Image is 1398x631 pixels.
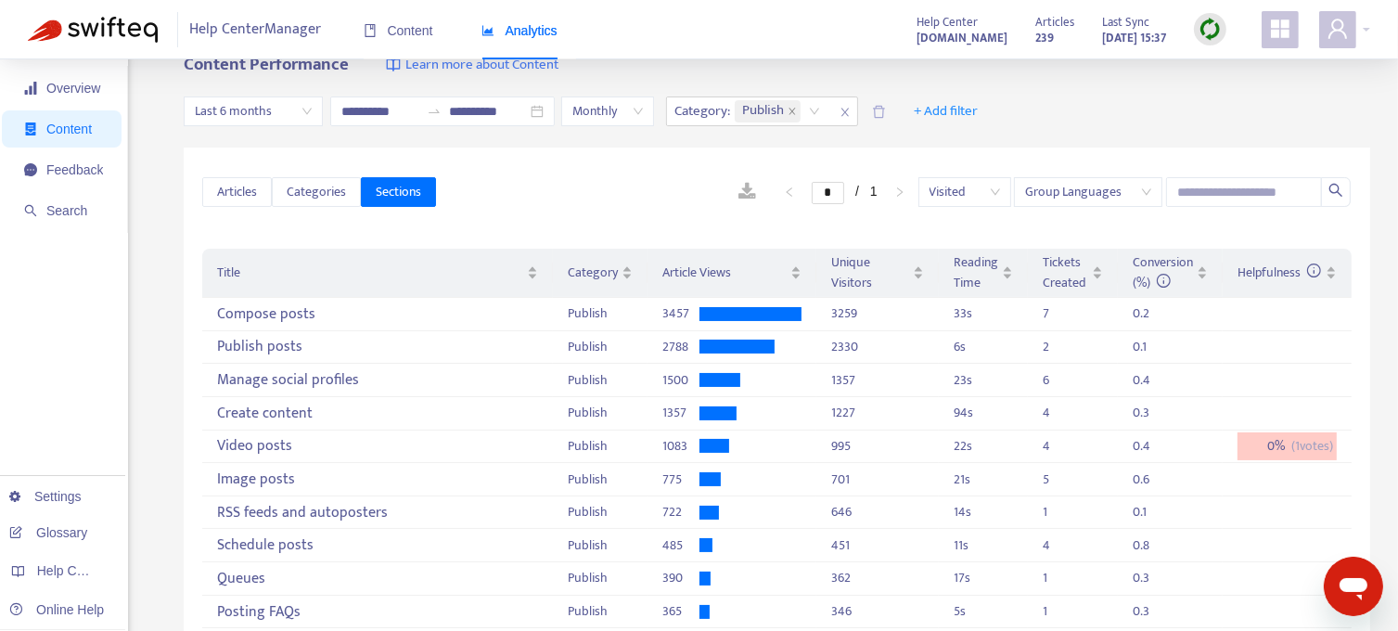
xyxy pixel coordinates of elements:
[1133,601,1170,622] div: 0.3
[662,303,699,324] div: 3457
[1238,262,1322,283] span: Helpfulness
[9,525,87,540] a: Glossary
[954,370,1013,391] div: 23 s
[217,563,538,594] div: Queues
[1199,18,1222,41] img: sync.dc5367851b00ba804db3.png
[930,178,1000,206] span: Visited
[553,249,648,298] th: Category
[831,303,924,324] div: 3259
[954,568,1013,588] div: 17 s
[954,535,1013,556] div: 11 s
[9,489,82,504] a: Settings
[481,24,494,37] span: area-chart
[855,184,859,199] span: /
[917,12,978,32] span: Help Center
[217,597,538,627] div: Posting FAQs
[1238,432,1337,460] div: 0 %
[812,181,878,203] li: 1/1
[24,163,37,176] span: message
[364,24,377,37] span: book
[831,470,924,490] div: 701
[1102,12,1149,32] span: Last Sync
[553,364,648,397] td: Publish
[1043,303,1080,324] div: 7
[1133,535,1170,556] div: 0.8
[662,337,699,357] div: 2788
[217,431,538,462] div: Video posts
[553,529,648,562] td: Publish
[553,397,648,431] td: Publish
[662,370,699,391] div: 1500
[24,204,37,217] span: search
[37,563,113,578] span: Help Centers
[217,398,538,429] div: Create content
[894,187,905,198] span: right
[217,530,538,560] div: Schedule posts
[217,182,257,202] span: Articles
[272,177,361,207] button: Categories
[46,162,103,177] span: Feedback
[1043,535,1080,556] div: 4
[1324,557,1383,616] iframe: Button to launch messaging window
[190,12,322,47] span: Help Center Manager
[217,464,538,495] div: Image posts
[46,203,87,218] span: Search
[1043,502,1080,522] div: 1
[364,23,433,38] span: Content
[954,436,1013,457] div: 22 s
[917,27,1007,48] a: [DOMAIN_NAME]
[954,303,1013,324] div: 33 s
[1291,436,1333,457] span: ( 1 votes)
[831,403,924,423] div: 1227
[1133,436,1170,457] div: 0.4
[202,249,553,298] th: Title
[914,100,978,122] span: + Add filter
[1133,403,1170,423] div: 0.3
[667,97,733,125] span: Category :
[648,249,816,298] th: Article Views
[662,470,699,490] div: 775
[775,181,804,203] li: Previous Page
[885,181,915,203] li: Next Page
[553,331,648,365] td: Publish
[831,535,924,556] div: 451
[568,263,618,283] span: Category
[217,365,538,395] div: Manage social profiles
[1028,249,1118,298] th: Tickets Created
[784,187,795,198] span: left
[553,496,648,530] td: Publish
[28,17,158,43] img: Swifteq
[735,100,801,122] span: Publish
[662,601,699,622] div: 365
[954,403,1013,423] div: 94 s
[662,568,699,588] div: 390
[954,337,1013,357] div: 6 s
[46,122,92,136] span: Content
[788,107,797,116] span: close
[1043,470,1080,490] div: 5
[917,28,1007,48] strong: [DOMAIN_NAME]
[662,263,787,283] span: Article Views
[287,182,346,202] span: Categories
[553,596,648,629] td: Publish
[553,562,648,596] td: Publish
[1043,601,1080,622] div: 1
[427,104,442,119] span: swap-right
[553,431,648,464] td: Publish
[9,602,104,617] a: Online Help
[1133,251,1193,293] span: Conversion (%)
[217,332,538,363] div: Publish posts
[1269,18,1291,40] span: appstore
[195,97,312,125] span: Last 6 months
[1043,370,1080,391] div: 6
[572,97,643,125] span: Monthly
[1043,436,1080,457] div: 4
[885,181,915,203] button: right
[481,23,558,38] span: Analytics
[553,298,648,331] td: Publish
[742,100,784,122] span: Publish
[361,177,436,207] button: Sections
[662,502,699,522] div: 722
[1327,18,1349,40] span: user
[1133,502,1170,522] div: 0.1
